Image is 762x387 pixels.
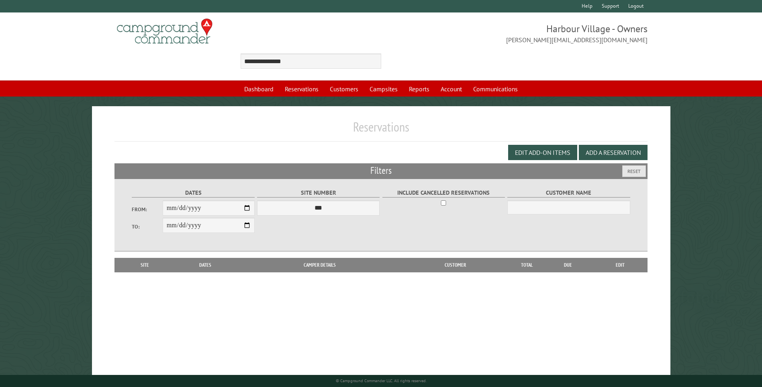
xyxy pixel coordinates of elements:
[507,188,630,198] label: Customer Name
[622,165,646,177] button: Reset
[257,188,380,198] label: Site Number
[280,81,323,97] a: Reservations
[543,258,593,272] th: Due
[508,145,577,160] button: Edit Add-on Items
[132,223,162,231] label: To:
[114,163,647,179] h2: Filters
[239,81,278,97] a: Dashboard
[325,81,363,97] a: Customers
[511,258,543,272] th: Total
[240,258,400,272] th: Camper Details
[336,378,427,383] small: © Campground Commander LLC. All rights reserved.
[171,258,240,272] th: Dates
[365,81,402,97] a: Campsites
[382,188,505,198] label: Include Cancelled Reservations
[118,258,171,272] th: Site
[114,16,215,47] img: Campground Commander
[593,258,648,272] th: Edit
[132,206,162,213] label: From:
[468,81,523,97] a: Communications
[400,258,511,272] th: Customer
[436,81,467,97] a: Account
[381,22,648,45] span: Harbour Village - Owners [PERSON_NAME][EMAIL_ADDRESS][DOMAIN_NAME]
[114,119,647,141] h1: Reservations
[132,188,254,198] label: Dates
[404,81,434,97] a: Reports
[579,145,648,160] button: Add a Reservation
